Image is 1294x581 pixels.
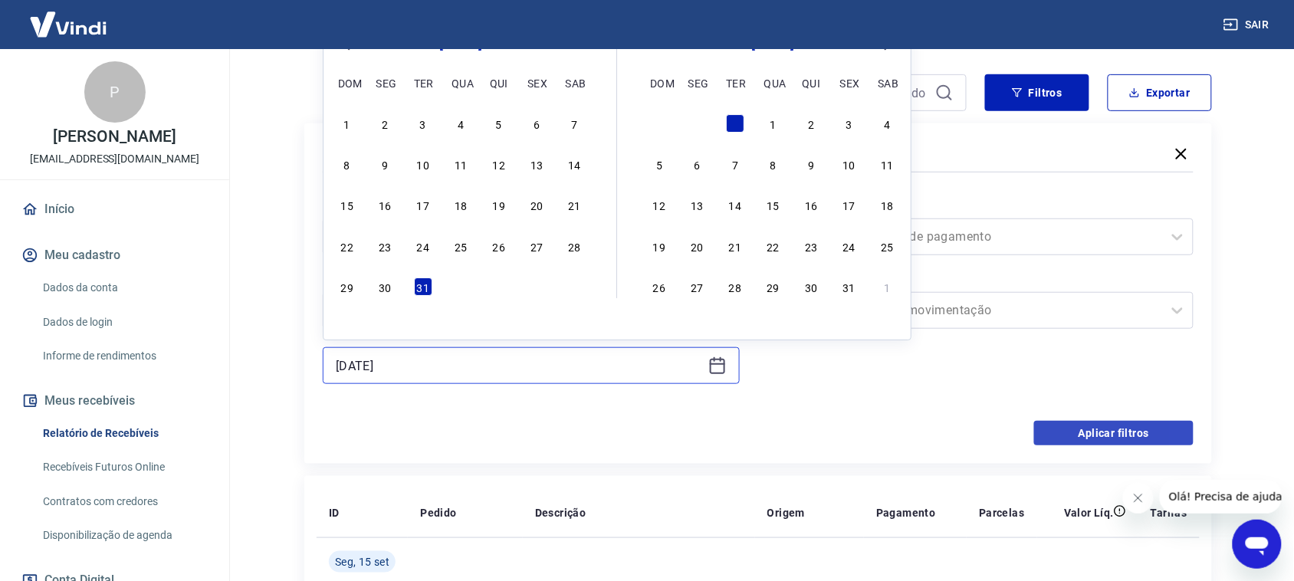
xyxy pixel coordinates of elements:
div: Choose sexta-feira, 3 de janeiro de 2025 [840,114,859,133]
div: Choose terça-feira, 14 de janeiro de 2025 [726,196,744,215]
button: Exportar [1108,74,1212,111]
p: Pedido [420,505,456,520]
div: sab [566,74,584,92]
div: Choose domingo, 26 de janeiro de 2025 [650,277,668,296]
div: Choose domingo, 1 de dezembro de 2024 [338,114,356,133]
div: Choose quinta-feira, 16 de janeiro de 2025 [802,196,820,215]
div: Choose sexta-feira, 31 de janeiro de 2025 [840,277,859,296]
button: Sair [1220,11,1276,39]
div: sex [840,74,859,92]
div: Choose segunda-feira, 6 de janeiro de 2025 [688,155,707,173]
div: Choose sexta-feira, 6 de dezembro de 2024 [527,114,546,133]
div: Choose quinta-feira, 2 de janeiro de 2025 [490,277,508,296]
div: Choose terça-feira, 3 de dezembro de 2024 [414,114,432,133]
div: Choose terça-feira, 24 de dezembro de 2024 [414,237,432,255]
div: qua [452,74,470,92]
button: Filtros [985,74,1089,111]
div: Choose sexta-feira, 17 de janeiro de 2025 [840,196,859,215]
div: Choose quarta-feira, 29 de janeiro de 2025 [764,277,783,296]
div: month 2025-01 [649,113,899,298]
div: Choose quarta-feira, 1 de janeiro de 2025 [764,114,783,133]
div: Choose terça-feira, 7 de janeiro de 2025 [726,155,744,173]
div: Choose terça-feira, 31 de dezembro de 2024 [414,277,432,296]
div: Choose quarta-feira, 22 de janeiro de 2025 [764,237,783,255]
div: Choose sábado, 14 de dezembro de 2024 [566,155,584,173]
label: Forma de Pagamento [780,197,1191,215]
div: month 2024-12 [336,113,586,298]
iframe: Mensagem da empresa [1160,480,1282,514]
div: Choose quinta-feira, 2 de janeiro de 2025 [802,114,820,133]
p: [EMAIL_ADDRESS][DOMAIN_NAME] [30,151,199,167]
div: Choose quarta-feira, 1 de janeiro de 2025 [452,277,470,296]
div: Choose domingo, 22 de dezembro de 2024 [338,237,356,255]
button: Aplicar filtros [1034,421,1194,445]
div: Choose sábado, 7 de dezembro de 2024 [566,114,584,133]
div: Choose segunda-feira, 30 de dezembro de 2024 [688,114,707,133]
div: Choose segunda-feira, 13 de janeiro de 2025 [688,196,707,215]
p: Descrição [535,505,586,520]
div: Choose sábado, 18 de janeiro de 2025 [879,196,897,215]
button: Meus recebíveis [18,384,211,418]
div: Choose terça-feira, 21 de janeiro de 2025 [726,237,744,255]
div: Choose sexta-feira, 24 de janeiro de 2025 [840,237,859,255]
p: Origem [767,505,805,520]
div: Choose segunda-feira, 20 de janeiro de 2025 [688,237,707,255]
div: seg [376,74,394,92]
div: Choose sábado, 1 de fevereiro de 2025 [879,277,897,296]
a: Dados da conta [37,272,211,304]
div: Choose sexta-feira, 13 de dezembro de 2024 [527,155,546,173]
div: Choose quinta-feira, 26 de dezembro de 2024 [490,237,508,255]
div: Choose domingo, 15 de dezembro de 2024 [338,196,356,215]
div: Choose quinta-feira, 9 de janeiro de 2025 [802,155,820,173]
label: Tipo de Movimentação [780,271,1191,289]
iframe: Botão para abrir a janela de mensagens [1233,520,1282,569]
div: Choose quarta-feira, 18 de dezembro de 2024 [452,196,470,215]
div: Choose terça-feira, 31 de dezembro de 2024 [726,114,744,133]
div: Choose segunda-feira, 16 de dezembro de 2024 [376,196,394,215]
p: Parcelas [979,505,1024,520]
div: Choose quarta-feira, 25 de dezembro de 2024 [452,237,470,255]
span: Seg, 15 set [335,554,389,570]
a: Relatório de Recebíveis [37,418,211,449]
div: dom [650,74,668,92]
a: Recebíveis Futuros Online [37,451,211,483]
div: Choose terça-feira, 17 de dezembro de 2024 [414,196,432,215]
div: Choose segunda-feira, 30 de dezembro de 2024 [376,277,394,296]
div: Choose segunda-feira, 27 de janeiro de 2025 [688,277,707,296]
div: Choose quinta-feira, 19 de dezembro de 2024 [490,196,508,215]
div: Choose terça-feira, 28 de janeiro de 2025 [726,277,744,296]
div: ter [726,74,744,92]
div: Choose quinta-feira, 12 de dezembro de 2024 [490,155,508,173]
div: Choose quarta-feira, 11 de dezembro de 2024 [452,155,470,173]
div: Choose domingo, 19 de janeiro de 2025 [650,237,668,255]
div: Choose domingo, 12 de janeiro de 2025 [650,196,668,215]
div: Choose quarta-feira, 4 de dezembro de 2024 [452,114,470,133]
div: Choose segunda-feira, 23 de dezembro de 2024 [376,237,394,255]
div: qua [764,74,783,92]
div: Choose domingo, 29 de dezembro de 2024 [650,114,668,133]
div: Choose segunda-feira, 2 de dezembro de 2024 [376,114,394,133]
input: Data final [336,354,702,377]
p: Pagamento [876,505,936,520]
div: ter [414,74,432,92]
div: Choose domingo, 29 de dezembro de 2024 [338,277,356,296]
div: Choose domingo, 5 de janeiro de 2025 [650,155,668,173]
div: Choose sábado, 4 de janeiro de 2025 [566,277,584,296]
span: Olá! Precisa de ajuda? [9,11,129,23]
div: Choose sexta-feira, 10 de janeiro de 2025 [840,155,859,173]
a: Disponibilização de agenda [37,520,211,551]
div: qui [802,74,820,92]
a: Início [18,192,211,226]
a: Informe de rendimentos [37,340,211,372]
div: P [84,61,146,123]
div: qui [490,74,508,92]
div: Choose quarta-feira, 8 de janeiro de 2025 [764,155,783,173]
div: seg [688,74,707,92]
div: Choose sexta-feira, 20 de dezembro de 2024 [527,196,546,215]
button: Meu cadastro [18,238,211,272]
div: Choose quinta-feira, 30 de janeiro de 2025 [802,277,820,296]
div: Choose quinta-feira, 5 de dezembro de 2024 [490,114,508,133]
p: [PERSON_NAME] [53,129,176,145]
div: Choose quinta-feira, 23 de janeiro de 2025 [802,237,820,255]
div: Choose terça-feira, 10 de dezembro de 2024 [414,155,432,173]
